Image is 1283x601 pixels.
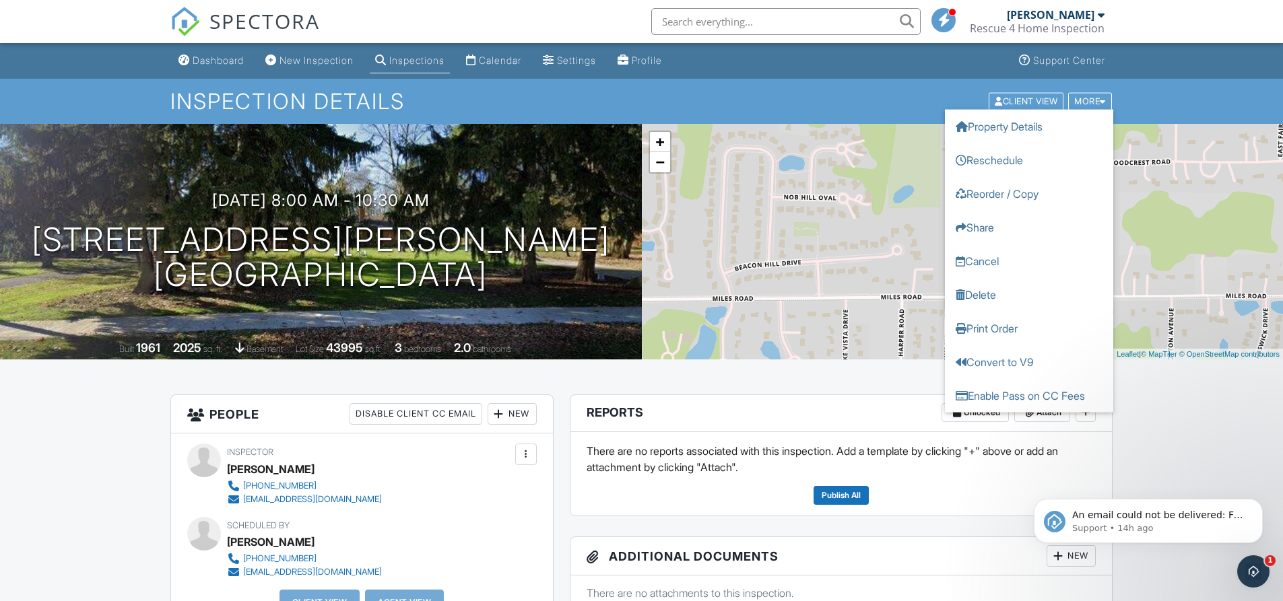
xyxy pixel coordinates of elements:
div: [EMAIL_ADDRESS][DOMAIN_NAME] [243,494,382,505]
div: Rescue 4 Home Inspection [970,22,1105,35]
a: Zoom out [650,152,670,172]
div: [PHONE_NUMBER] [243,553,317,564]
a: [PHONE_NUMBER] [227,552,382,565]
a: © OpenStreetMap contributors [1179,350,1280,358]
div: Calendar [479,55,521,66]
div: Support Center [1033,55,1105,66]
div: 43995 [326,341,363,355]
div: 2025 [173,341,201,355]
a: Share [945,210,1113,244]
a: Support Center [1014,48,1111,73]
iframe: Intercom notifications message [1014,470,1283,565]
a: Enable Pass on CC Fees [945,378,1113,412]
a: Calendar [461,48,527,73]
div: [PERSON_NAME] [1007,8,1094,22]
div: | [1113,349,1283,360]
span: Built [119,344,134,354]
p: There are no attachments to this inspection. [587,586,1096,600]
a: Zoom in [650,132,670,152]
div: Dashboard [193,55,244,66]
span: sq.ft. [365,344,382,354]
h3: [DATE] 8:00 am - 10:30 am [212,191,430,209]
a: Inspections [370,48,450,73]
div: New [488,403,537,425]
div: 1961 [136,341,160,355]
div: [PERSON_NAME] [227,532,315,552]
a: Print Order [945,311,1113,345]
a: New Inspection [260,48,359,73]
a: Convert to V9 [945,345,1113,378]
div: [PERSON_NAME] [227,459,315,479]
a: Reschedule [945,143,1113,176]
span: Lot Size [296,344,324,354]
div: New Inspection [279,55,354,66]
span: Inspector [227,447,273,457]
a: Leaflet [1117,350,1139,358]
div: 3 [395,341,402,355]
a: [EMAIL_ADDRESS][DOMAIN_NAME] [227,565,382,579]
a: Dashboard [173,48,249,73]
a: [PHONE_NUMBER] [227,479,382,493]
a: Profile [612,48,667,73]
div: Disable Client CC Email [350,403,482,425]
span: sq. ft. [203,344,222,354]
div: More [1068,92,1112,110]
h1: Inspection Details [170,90,1113,113]
a: Client View [987,96,1067,106]
a: Settings [537,48,601,73]
div: [EMAIL_ADDRESS][DOMAIN_NAME] [243,567,382,577]
span: Scheduled By [227,520,290,530]
div: Client View [989,92,1063,110]
a: Delete [945,277,1113,311]
h1: [STREET_ADDRESS][PERSON_NAME] [GEOGRAPHIC_DATA] [32,222,610,293]
div: Profile [632,55,662,66]
span: basement [246,344,283,354]
div: Inspections [389,55,445,66]
span: SPECTORA [209,7,320,35]
a: Property Details [945,109,1113,143]
a: © MapTiler [1141,350,1177,358]
div: [PHONE_NUMBER] [243,481,317,491]
div: Settings [557,55,596,66]
a: [EMAIL_ADDRESS][DOMAIN_NAME] [227,493,382,506]
a: SPECTORA [170,18,320,46]
span: bathrooms [473,344,511,354]
span: bedrooms [404,344,441,354]
a: Cancel [945,244,1113,277]
input: Search everything... [651,8,921,35]
span: 1 [1265,555,1276,566]
h3: People [171,395,553,433]
div: 2.0 [454,341,471,355]
iframe: Intercom live chat [1237,555,1270,588]
h3: Additional Documents [570,537,1113,575]
img: The Best Home Inspection Software - Spectora [170,7,200,36]
a: Reorder / Copy [945,176,1113,210]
